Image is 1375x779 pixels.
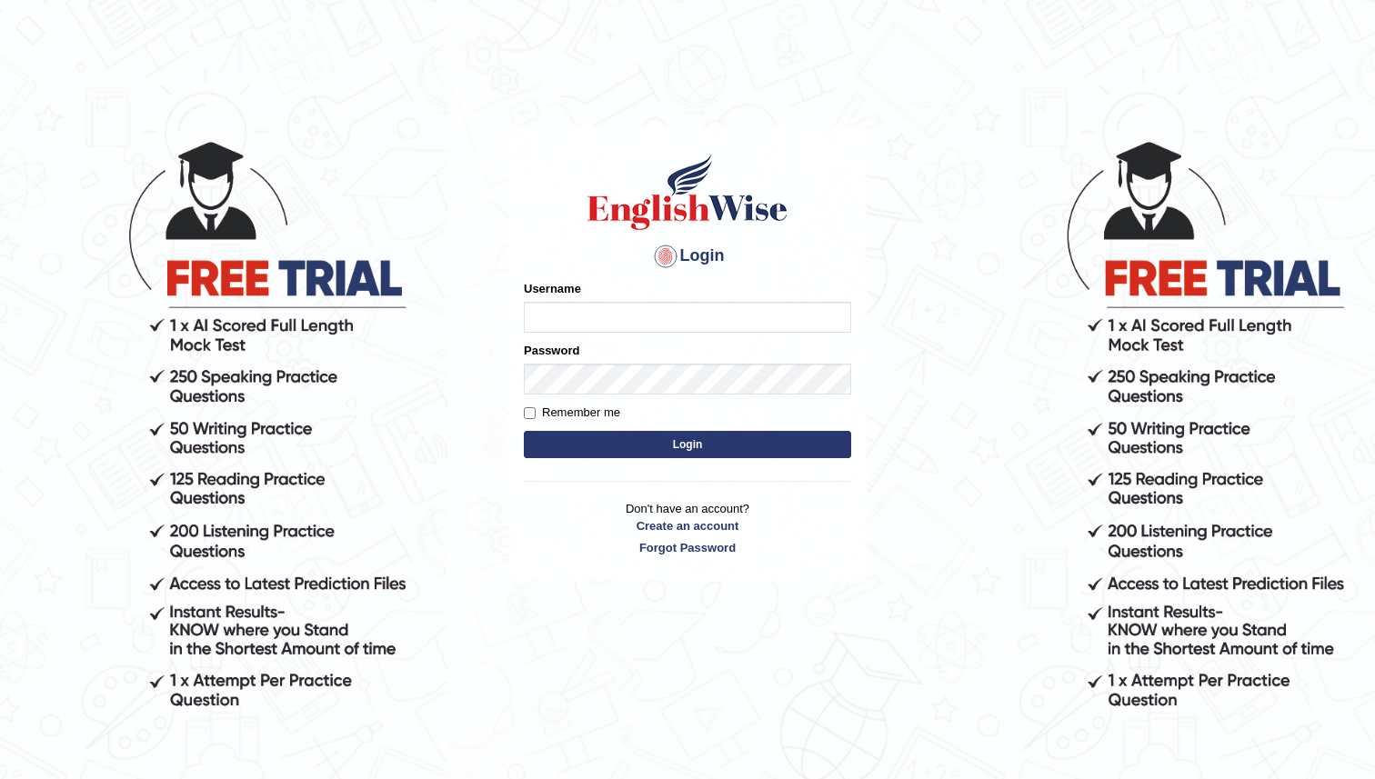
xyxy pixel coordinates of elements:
a: Create an account [524,517,851,534]
button: Login [524,431,851,458]
label: Password [524,342,579,359]
label: Username [524,280,581,297]
h4: Login [524,242,851,271]
input: Remember me [524,407,536,419]
label: Remember me [524,404,620,422]
a: Forgot Password [524,539,851,556]
img: Logo of English Wise sign in for intelligent practice with AI [584,151,791,233]
p: Don't have an account? [524,500,851,556]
